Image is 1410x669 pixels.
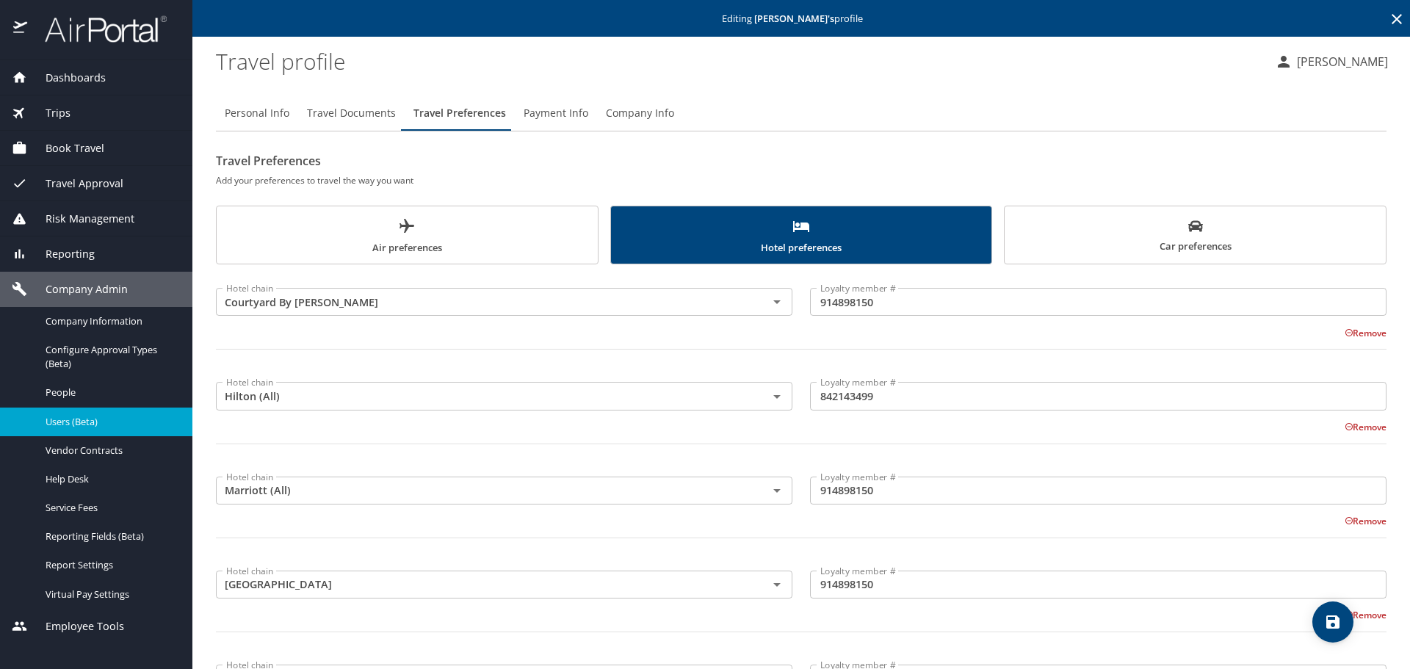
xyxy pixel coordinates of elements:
span: Report Settings [46,558,175,572]
span: Users (Beta) [46,415,175,429]
span: Book Travel [27,140,104,156]
button: Open [767,480,787,501]
button: save [1312,601,1353,643]
p: Editing profile [197,14,1406,23]
input: Select a hotel chain [220,481,745,500]
span: Virtual Pay Settings [46,587,175,601]
span: People [46,386,175,399]
input: Select a hotel chain [220,575,745,594]
span: Risk Management [27,211,134,227]
span: Trips [27,105,70,121]
span: Employee Tools [27,618,124,634]
span: Travel Documents [307,104,396,123]
span: Vendor Contracts [46,444,175,458]
h1: Travel profile [216,38,1263,84]
h6: Add your preferences to travel the way you want [216,173,1386,188]
input: Select a hotel chain [220,292,745,311]
button: Remove [1345,609,1386,621]
h2: Travel Preferences [216,149,1386,173]
button: Open [767,292,787,312]
span: Company Admin [27,281,128,297]
span: Company Info [606,104,674,123]
span: Company Information [46,314,175,328]
span: Travel Approval [27,176,123,192]
button: Remove [1345,327,1386,339]
button: Remove [1345,515,1386,527]
div: scrollable force tabs example [216,206,1386,264]
button: Remove [1345,421,1386,433]
span: Hotel preferences [620,217,983,256]
span: Service Fees [46,501,175,515]
span: Dashboards [27,70,106,86]
span: Configure Approval Types (Beta) [46,343,175,371]
button: [PERSON_NAME] [1269,48,1394,75]
input: Select a hotel chain [220,386,745,405]
span: Personal Info [225,104,289,123]
span: Reporting Fields (Beta) [46,529,175,543]
span: Help Desk [46,472,175,486]
div: Profile [216,95,1386,131]
img: airportal-logo.png [29,15,167,43]
span: Reporting [27,246,95,262]
img: icon-airportal.png [13,15,29,43]
button: Open [767,574,787,595]
span: Payment Info [524,104,588,123]
button: Open [767,386,787,407]
p: [PERSON_NAME] [1292,53,1388,70]
span: Travel Preferences [413,104,506,123]
span: Car preferences [1013,219,1377,255]
span: Air preferences [225,217,589,256]
strong: [PERSON_NAME] 's [754,12,834,25]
